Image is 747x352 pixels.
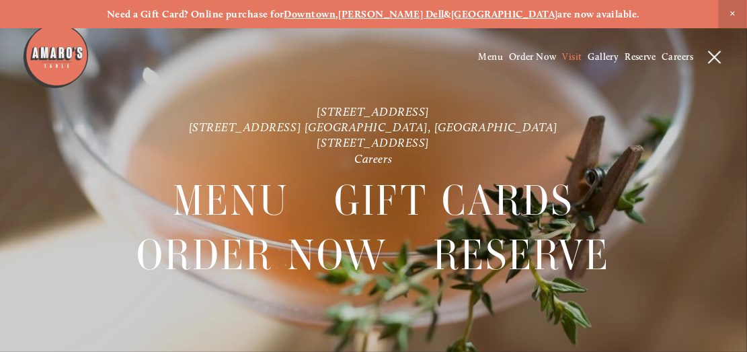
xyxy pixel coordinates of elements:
[334,174,574,227] a: Gift Cards
[433,228,611,282] a: Reserve
[284,8,336,20] a: Downtown
[317,135,430,149] a: [STREET_ADDRESS]
[189,120,559,134] a: [STREET_ADDRESS] [GEOGRAPHIC_DATA], [GEOGRAPHIC_DATA]
[479,51,504,63] a: Menu
[355,151,393,165] a: Careers
[662,51,694,63] a: Careers
[558,8,640,20] strong: are now available.
[336,8,338,20] strong: ,
[107,8,284,20] strong: Need a Gift Card? Online purchase for
[444,8,451,20] strong: &
[625,51,656,63] a: Reserve
[173,174,290,227] a: Menu
[509,51,557,63] a: Order Now
[339,8,444,20] a: [PERSON_NAME] Dell
[588,51,619,63] a: Gallery
[173,174,290,228] span: Menu
[136,228,388,282] a: Order Now
[22,22,89,90] img: Amaro's Table
[334,174,574,228] span: Gift Cards
[451,8,558,20] a: [GEOGRAPHIC_DATA]
[563,51,582,63] a: Visit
